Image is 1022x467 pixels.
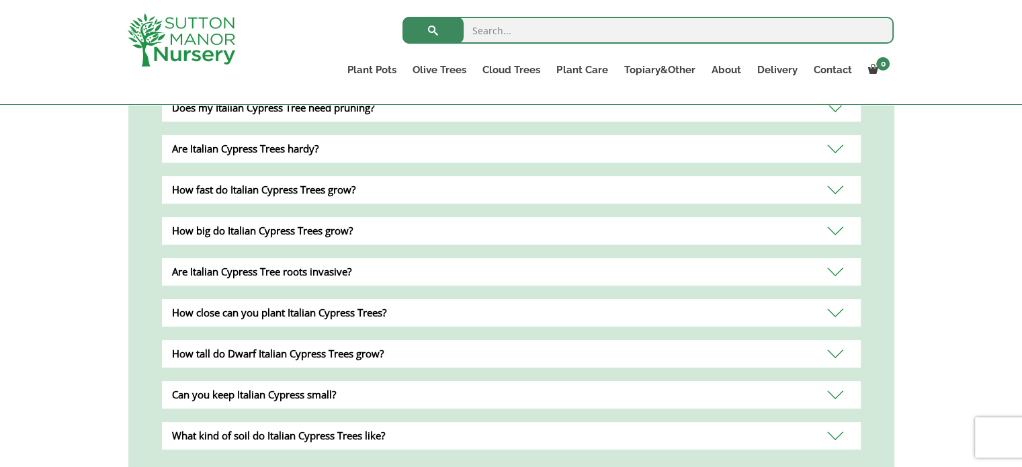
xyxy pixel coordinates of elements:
a: About [703,60,749,79]
input: Search... [402,17,894,44]
div: How close can you plant Italian Cypress Trees? [162,299,861,327]
div: What kind of soil do Italian Cypress Trees like? [162,422,861,450]
a: 0 [859,60,894,79]
div: Are Italian Cypress Tree roots invasive? [162,258,861,286]
a: Plant Pots [339,60,404,79]
a: Topiary&Other [615,60,703,79]
a: Contact [805,60,859,79]
span: 0 [876,57,890,71]
div: How fast do Italian Cypress Trees grow? [162,176,861,204]
div: Can you keep Italian Cypress small? [162,381,861,409]
a: Plant Care [548,60,615,79]
a: Cloud Trees [474,60,548,79]
div: How big do Italian Cypress Trees grow? [162,217,861,245]
div: How tall do Dwarf Italian Cypress Trees grow? [162,340,861,368]
a: Delivery [749,60,805,79]
a: Olive Trees [404,60,474,79]
div: Are Italian Cypress Trees hardy? [162,135,861,163]
img: logo [128,13,235,67]
div: Does my Italian Cypress Tree need pruning? [162,94,861,122]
